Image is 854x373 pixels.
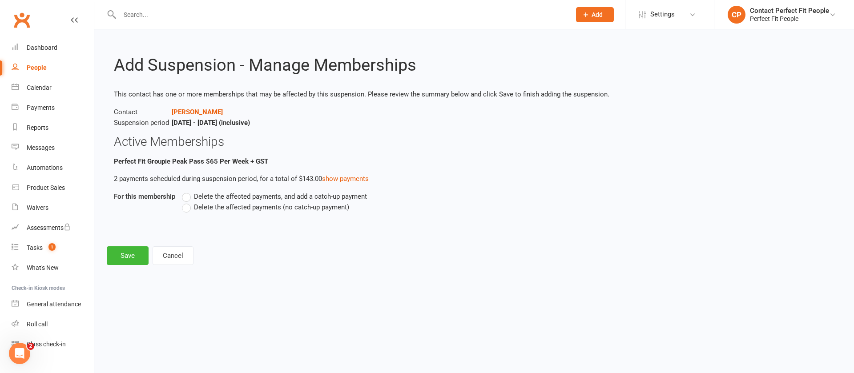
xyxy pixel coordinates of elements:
[27,343,34,350] span: 2
[12,38,94,58] a: Dashboard
[27,124,48,131] div: Reports
[27,164,63,171] div: Automations
[27,224,71,231] div: Assessments
[27,244,43,251] div: Tasks
[27,204,48,211] div: Waivers
[107,246,149,265] button: Save
[750,15,829,23] div: Perfect Fit People
[114,89,834,100] p: This contact has one or more memberships that may be affected by this suspension. Please review t...
[12,78,94,98] a: Calendar
[114,157,268,165] b: Perfect Fit Groupie Peak Pass $65 Per Week + GST
[11,9,33,31] a: Clubworx
[48,243,56,251] span: 1
[12,198,94,218] a: Waivers
[27,44,57,51] div: Dashboard
[27,84,52,91] div: Calendar
[114,107,172,117] span: Contact
[12,158,94,178] a: Automations
[750,7,829,15] div: Contact Perfect Fit People
[172,119,250,127] strong: [DATE] - [DATE] (inclusive)
[12,218,94,238] a: Assessments
[728,6,745,24] div: CP
[27,144,55,151] div: Messages
[592,11,603,18] span: Add
[9,343,30,364] iframe: Intercom live chat
[114,117,172,128] span: Suspension period
[12,314,94,334] a: Roll call
[194,191,367,201] span: Delete the affected payments, and add a catch-up payment
[12,118,94,138] a: Reports
[172,108,223,116] a: [PERSON_NAME]
[12,294,94,314] a: General attendance kiosk mode
[322,175,369,183] a: show payments
[27,264,59,271] div: What's New
[114,173,834,184] p: 2 payments scheduled during suspension period, for a total of $143.00
[114,135,834,149] h3: Active Memberships
[194,202,349,211] span: Delete the affected payments (no catch-up payment)
[27,64,47,71] div: People
[12,258,94,278] a: What's New
[117,8,564,21] input: Search...
[114,56,834,75] h2: Add Suspension - Manage Memberships
[27,341,66,348] div: Class check-in
[114,191,175,202] label: For this membership
[12,178,94,198] a: Product Sales
[27,301,81,308] div: General attendance
[12,238,94,258] a: Tasks 1
[12,138,94,158] a: Messages
[27,321,48,328] div: Roll call
[12,58,94,78] a: People
[650,4,675,24] span: Settings
[27,104,55,111] div: Payments
[27,184,65,191] div: Product Sales
[12,98,94,118] a: Payments
[576,7,614,22] button: Add
[12,334,94,354] a: Class kiosk mode
[153,246,193,265] button: Cancel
